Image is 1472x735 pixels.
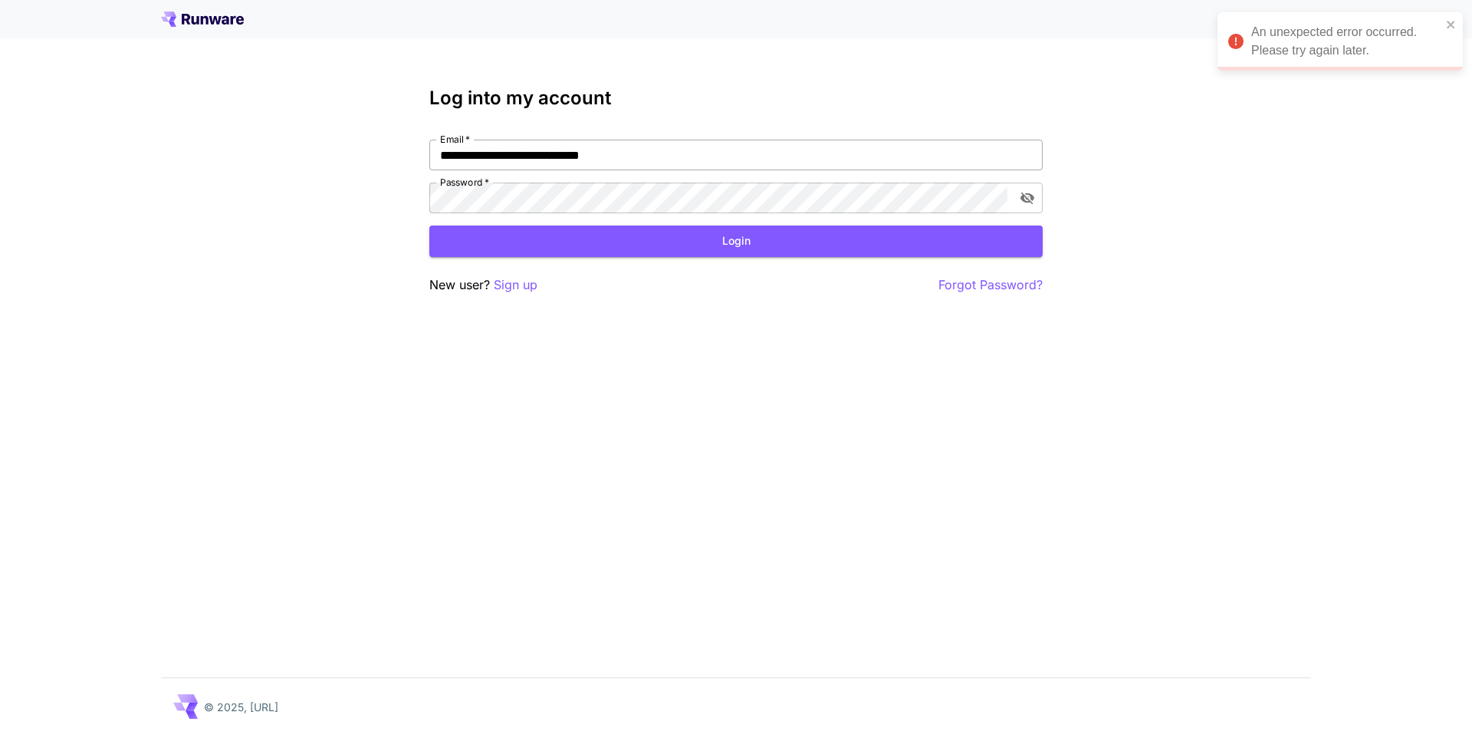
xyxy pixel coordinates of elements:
label: Password [440,176,489,189]
button: Login [429,226,1043,257]
p: New user? [429,275,537,295]
button: Forgot Password? [938,275,1043,295]
label: Email [440,133,470,146]
button: close [1446,18,1457,31]
button: Sign up [494,275,537,295]
h3: Log into my account [429,87,1043,109]
button: toggle password visibility [1014,184,1041,212]
div: An unexpected error occurred. Please try again later. [1251,23,1441,60]
p: © 2025, [URL] [204,699,278,715]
